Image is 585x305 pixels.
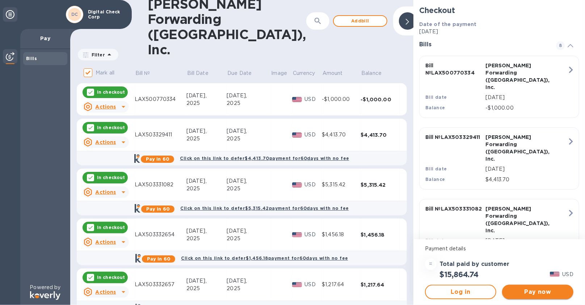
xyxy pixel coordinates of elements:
b: Balance [425,105,445,110]
b: Click on this link to defer $4,413.70 payment for 60 days with no fee [180,156,349,161]
div: 2025 [227,99,270,107]
button: Pay now [502,285,573,299]
p: Powered by [30,284,60,291]
span: Due Date [227,69,261,77]
div: $5,315.42 [322,181,361,188]
img: USD [292,97,302,102]
p: USD [305,281,322,288]
p: Currency [293,69,315,77]
p: Payment details [425,245,573,253]
div: [DATE], [186,127,227,135]
div: $1,217.64 [361,281,399,288]
p: Image [271,69,287,77]
b: Pay in 60 [146,156,169,162]
span: Balance [361,69,391,77]
div: [DATE], [186,177,227,185]
span: Log in [432,288,490,296]
p: Balance [361,69,382,77]
div: $5,315.42 [361,181,399,188]
div: 2025 [227,135,270,143]
div: $1,456.18 [322,231,361,238]
button: Addbill [333,15,387,27]
p: Bill № LAX503329411 [425,134,483,141]
span: Bill № [135,69,160,77]
div: 2025 [186,135,227,143]
b: Bills [26,56,37,61]
div: LAX503329411 [135,131,186,139]
b: DC [71,12,78,17]
p: Due Date [227,69,252,77]
div: $4,413.70 [322,131,361,139]
img: USD [550,272,560,277]
div: [DATE], [227,227,270,235]
button: Bill №LAX500770334[PERSON_NAME] Forwarding ([GEOGRAPHIC_DATA]), Inc.Bill date[DATE]Balance-$1,000.00 [419,56,579,118]
b: Click on this link to defer $1,456.18 payment for 60 days with no fee [181,255,348,261]
p: Bill № LAX503331082 [425,205,483,212]
p: In checkout [97,174,125,181]
p: In checkout [97,89,125,95]
b: Bill date [425,94,447,100]
p: USD [305,131,322,139]
span: 8 [556,41,565,50]
p: Digital Check Corp [88,9,124,20]
div: 2025 [227,185,270,192]
div: 2025 [186,185,227,192]
b: Bill date [425,166,447,171]
p: [PERSON_NAME] Forwarding ([GEOGRAPHIC_DATA]), Inc. [486,134,543,162]
img: USD [292,182,302,187]
div: $1,456.18 [361,231,399,238]
p: Filter [89,52,105,58]
span: Pay now [508,288,568,296]
p: Bill № LAX500770334 [425,62,483,76]
div: [DATE], [227,127,270,135]
span: Amount [323,69,352,77]
div: LAX500770334 [135,96,186,103]
p: -$1,000.00 [486,104,567,112]
p: Amount [323,69,343,77]
div: [DATE], [186,227,227,235]
img: USD [292,232,302,237]
h2: Checkout [419,6,579,15]
span: Add bill [340,17,381,25]
div: 2025 [227,285,270,292]
p: In checkout [97,124,125,131]
p: [DATE] [419,28,579,35]
div: [DATE], [186,92,227,99]
p: USD [305,181,322,188]
u: Actions [95,289,116,295]
img: USD [292,282,302,287]
button: Bill №LAX503331082[PERSON_NAME] Forwarding ([GEOGRAPHIC_DATA]), Inc.Bill date[DATE] [419,199,579,261]
b: Click on this link to defer $5,315.42 payment for 60 days with no fee [180,206,349,211]
b: Pay in 60 [146,206,170,212]
p: [DATE] [486,165,567,173]
h2: $15,864.74 [439,270,479,279]
div: LAX503332657 [135,281,186,288]
u: Actions [95,139,116,145]
div: $4,413.70 [361,131,399,139]
div: 2025 [186,99,227,107]
p: Pay [26,35,64,42]
button: Log in [425,285,496,299]
p: USD [563,271,573,278]
p: Bill Date [187,69,209,77]
b: Date of the payment [419,21,477,27]
p: $4,413.70 [486,176,567,183]
div: [DATE], [227,177,270,185]
p: Mark all [96,69,114,77]
p: [DATE] [486,94,567,101]
p: USD [305,231,322,238]
b: Bill date [425,238,447,243]
h3: Bills [419,41,547,48]
p: Bill № [135,69,150,77]
u: Actions [95,239,116,245]
div: [DATE], [227,277,270,285]
div: 2025 [186,235,227,242]
p: USD [305,96,322,103]
div: LAX503331082 [135,181,186,188]
p: [PERSON_NAME] Forwarding ([GEOGRAPHIC_DATA]), Inc. [486,205,543,234]
div: -$1,000.00 [361,96,399,103]
p: [DATE] [486,237,567,245]
img: Logo [30,291,60,300]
